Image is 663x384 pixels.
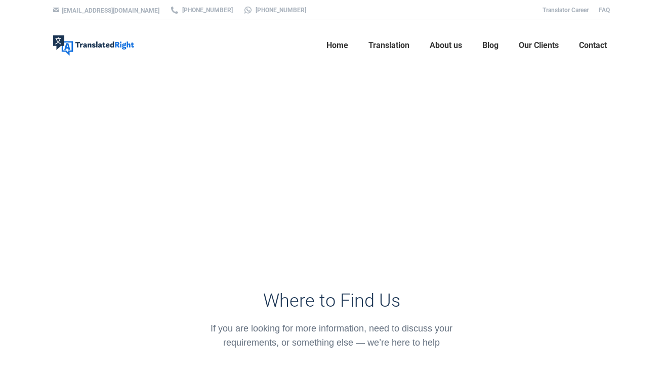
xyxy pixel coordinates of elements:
[599,7,610,14] a: FAQ
[579,40,607,51] span: Contact
[53,35,134,56] img: Translated Right
[368,40,409,51] span: Translation
[519,40,559,51] span: Our Clients
[196,321,467,350] div: If you are looking for more information, need to discuss your requirements, or something else — w...
[365,29,412,62] a: Translation
[326,40,348,51] span: Home
[479,29,502,62] a: Blog
[196,290,467,311] h3: Where to Find Us
[243,6,306,15] a: [PHONE_NUMBER]
[53,154,419,186] h1: Contact Us
[62,7,159,14] a: [EMAIL_ADDRESS][DOMAIN_NAME]
[543,7,589,14] a: Translator Career
[430,40,462,51] span: About us
[516,29,562,62] a: Our Clients
[170,6,233,15] a: [PHONE_NUMBER]
[323,29,351,62] a: Home
[427,29,465,62] a: About us
[482,40,499,51] span: Blog
[576,29,610,62] a: Contact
